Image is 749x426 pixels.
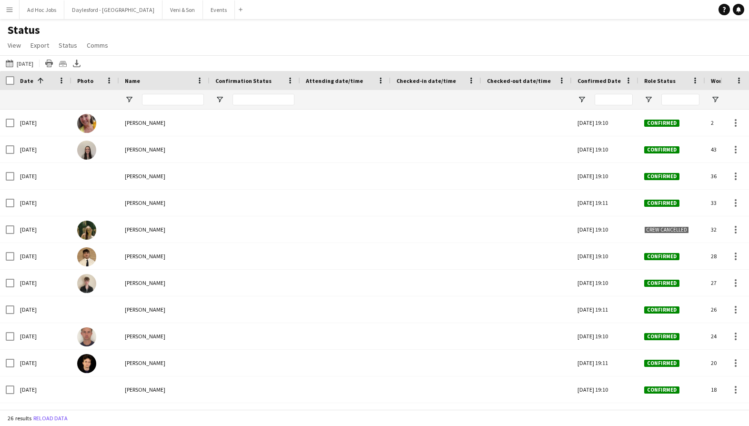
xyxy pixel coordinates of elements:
div: [DATE] 19:10 [572,243,638,269]
img: George Long [77,247,96,266]
span: View [8,41,21,50]
span: [PERSON_NAME] [125,333,165,340]
img: Venetia Mahony [77,221,96,240]
button: Open Filter Menu [577,95,586,104]
span: [PERSON_NAME] [125,386,165,393]
span: Workforce ID [711,77,746,84]
div: [DATE] [14,323,71,349]
a: View [4,39,25,51]
div: [DATE] [14,243,71,269]
span: Confirmed [644,253,679,260]
span: Checked-out date/time [487,77,551,84]
button: Open Filter Menu [711,95,719,104]
div: [DATE] 19:11 [572,350,638,376]
span: Confirmed [644,120,679,127]
span: Comms [87,41,108,50]
input: Name Filter Input [142,94,204,105]
button: Open Filter Menu [215,95,224,104]
div: [DATE] [14,163,71,189]
span: [PERSON_NAME] [125,359,165,366]
span: [PERSON_NAME] [125,199,165,206]
span: Export [30,41,49,50]
span: Status [59,41,77,50]
a: Status [55,39,81,51]
span: Attending date/time [306,77,363,84]
span: Confirmed [644,386,679,394]
div: [DATE] 19:10 [572,163,638,189]
span: Date [20,77,33,84]
span: Name [125,77,140,84]
img: Richard Windsor [77,354,96,373]
span: Role Status [644,77,676,84]
div: [DATE] [14,216,71,243]
div: [DATE] 19:10 [572,270,638,296]
div: [DATE] 19:11 [572,190,638,216]
input: Confirmation Status Filter Input [233,94,294,105]
button: [DATE] [4,58,35,69]
div: [DATE] 19:10 [572,323,638,349]
span: Confirmation Status [215,77,272,84]
span: [PERSON_NAME] [125,146,165,153]
span: [PERSON_NAME] [125,279,165,286]
span: Confirmed [644,360,679,367]
span: [PERSON_NAME] [125,226,165,233]
div: [DATE] [14,136,71,162]
div: [DATE] 19:10 [572,110,638,136]
button: Daylesford - [GEOGRAPHIC_DATA] [64,0,162,19]
a: Comms [83,39,112,51]
span: Confirmed Date [577,77,621,84]
input: Role Status Filter Input [661,94,699,105]
img: Thomas Farrant [77,327,96,346]
button: Open Filter Menu [125,95,133,104]
button: Events [203,0,235,19]
span: Confirmed [644,306,679,314]
button: Open Filter Menu [644,95,653,104]
span: [PERSON_NAME] [125,253,165,260]
img: Ruth Danieli [77,114,96,133]
div: [DATE] [14,296,71,323]
span: Confirmed [644,173,679,180]
button: Ad Hoc Jobs [20,0,64,19]
app-action-btn: Export XLSX [71,58,82,69]
span: Confirmed [644,200,679,207]
div: [DATE] 19:10 [572,376,638,403]
div: [DATE] [14,270,71,296]
span: Confirmed [644,333,679,340]
div: [DATE] 19:10 [572,216,638,243]
input: Confirmed Date Filter Input [595,94,633,105]
span: [PERSON_NAME] [125,172,165,180]
div: [DATE] 19:11 [572,296,638,323]
div: [DATE] [14,350,71,376]
app-action-btn: Print [43,58,55,69]
button: Reload data [31,413,70,424]
div: [DATE] [14,110,71,136]
img: Benjamin Thompson [77,274,96,293]
app-action-btn: Crew files as ZIP [57,58,69,69]
img: Jessica Taylor [77,141,96,160]
span: Confirmed [644,280,679,287]
span: Photo [77,77,93,84]
button: Veni & Son [162,0,203,19]
span: Checked-in date/time [396,77,456,84]
span: [PERSON_NAME] [125,119,165,126]
div: [DATE] [14,376,71,403]
span: Crew cancelled [644,226,689,233]
div: [DATE] [14,190,71,216]
span: Confirmed [644,146,679,153]
a: Export [27,39,53,51]
span: [PERSON_NAME] [125,306,165,313]
div: [DATE] 19:10 [572,136,638,162]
